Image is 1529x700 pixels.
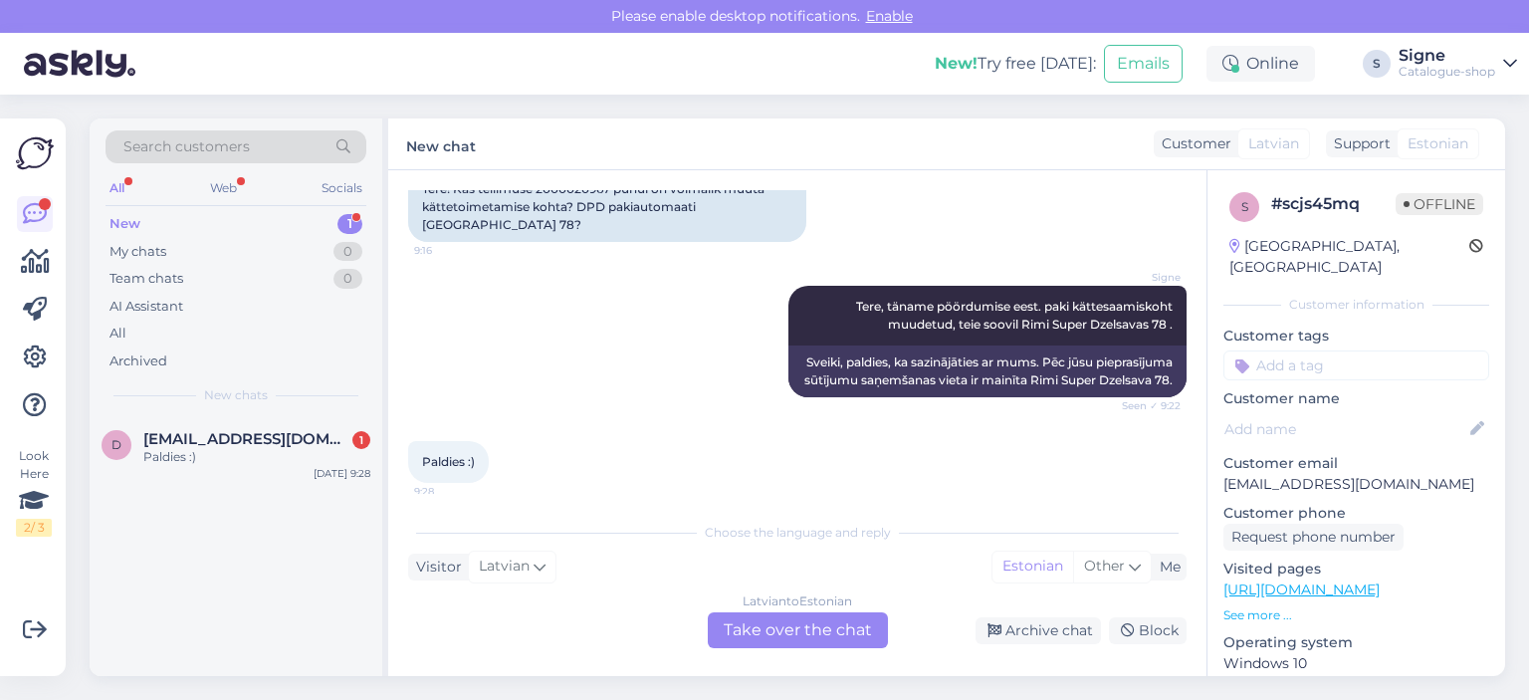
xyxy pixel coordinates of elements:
[1223,326,1489,347] p: Customer tags
[333,269,362,289] div: 0
[408,557,462,578] div: Visitor
[1223,581,1380,598] a: [URL][DOMAIN_NAME]
[1229,236,1469,278] div: [GEOGRAPHIC_DATA], [GEOGRAPHIC_DATA]
[109,242,166,262] div: My chats
[1223,453,1489,474] p: Customer email
[935,54,978,73] b: New!
[109,297,183,317] div: AI Assistant
[16,447,52,537] div: Look Here
[1363,50,1391,78] div: S
[1399,48,1495,64] div: Signe
[123,136,250,157] span: Search customers
[333,242,362,262] div: 0
[352,431,370,449] div: 1
[976,617,1101,644] div: Archive chat
[106,175,128,201] div: All
[479,556,530,578] span: Latvian
[109,324,126,344] div: All
[204,386,268,404] span: New chats
[318,175,366,201] div: Socials
[1152,557,1181,578] div: Me
[1399,64,1495,80] div: Catalogue-shop
[708,612,888,648] div: Take over the chat
[856,299,1176,332] span: Tere, täname pöördumise eest. paki kättesaamiskoht muudetud, teie soovil Rimi Super Dzelsavas 78 .
[109,214,140,234] div: New
[109,269,183,289] div: Team chats
[1223,559,1489,580] p: Visited pages
[1396,193,1483,215] span: Offline
[1241,199,1248,214] span: s
[1223,474,1489,495] p: [EMAIL_ADDRESS][DOMAIN_NAME]
[1223,524,1404,551] div: Request phone number
[1106,398,1181,413] span: Seen ✓ 9:22
[1223,296,1489,314] div: Customer information
[1223,388,1489,409] p: Customer name
[860,7,919,25] span: Enable
[1106,270,1181,285] span: Signe
[422,454,475,469] span: Paldies :)
[414,484,489,499] span: 9:28
[1223,653,1489,674] p: Windows 10
[935,52,1096,76] div: Try free [DATE]:
[414,243,489,258] span: 9:16
[109,351,167,371] div: Archived
[1408,133,1468,154] span: Estonian
[788,346,1187,397] div: Sveiki, paldies, ka sazinājāties ar mums. Pēc jūsu pieprasījuma sūtījumu saņemšanas vieta ir main...
[1399,48,1517,80] a: SigneCatalogue-shop
[1223,632,1489,653] p: Operating system
[206,175,241,201] div: Web
[143,430,350,448] span: dliberte@inbox.lv
[1223,350,1489,380] input: Add a tag
[1224,418,1466,440] input: Add name
[1109,617,1187,644] div: Block
[1154,133,1231,154] div: Customer
[1206,46,1315,82] div: Online
[1271,192,1396,216] div: # scjs45mq
[111,437,121,452] span: d
[408,524,1187,542] div: Choose the language and reply
[406,130,476,157] label: New chat
[337,214,362,234] div: 1
[16,134,54,172] img: Askly Logo
[1104,45,1183,83] button: Emails
[1248,133,1299,154] span: Latvian
[1326,133,1391,154] div: Support
[743,592,852,610] div: Latvian to Estonian
[1223,503,1489,524] p: Customer phone
[408,172,806,242] div: Tere! Kas tellimuse 2000020967 puhul on võimalik muuta kättetoimetamise kohta? DPD pakiautomaati ...
[143,448,370,466] div: Paldies :)
[16,519,52,537] div: 2 / 3
[1223,606,1489,624] p: See more ...
[1084,557,1125,575] span: Other
[314,466,370,481] div: [DATE] 9:28
[992,552,1073,582] div: Estonian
